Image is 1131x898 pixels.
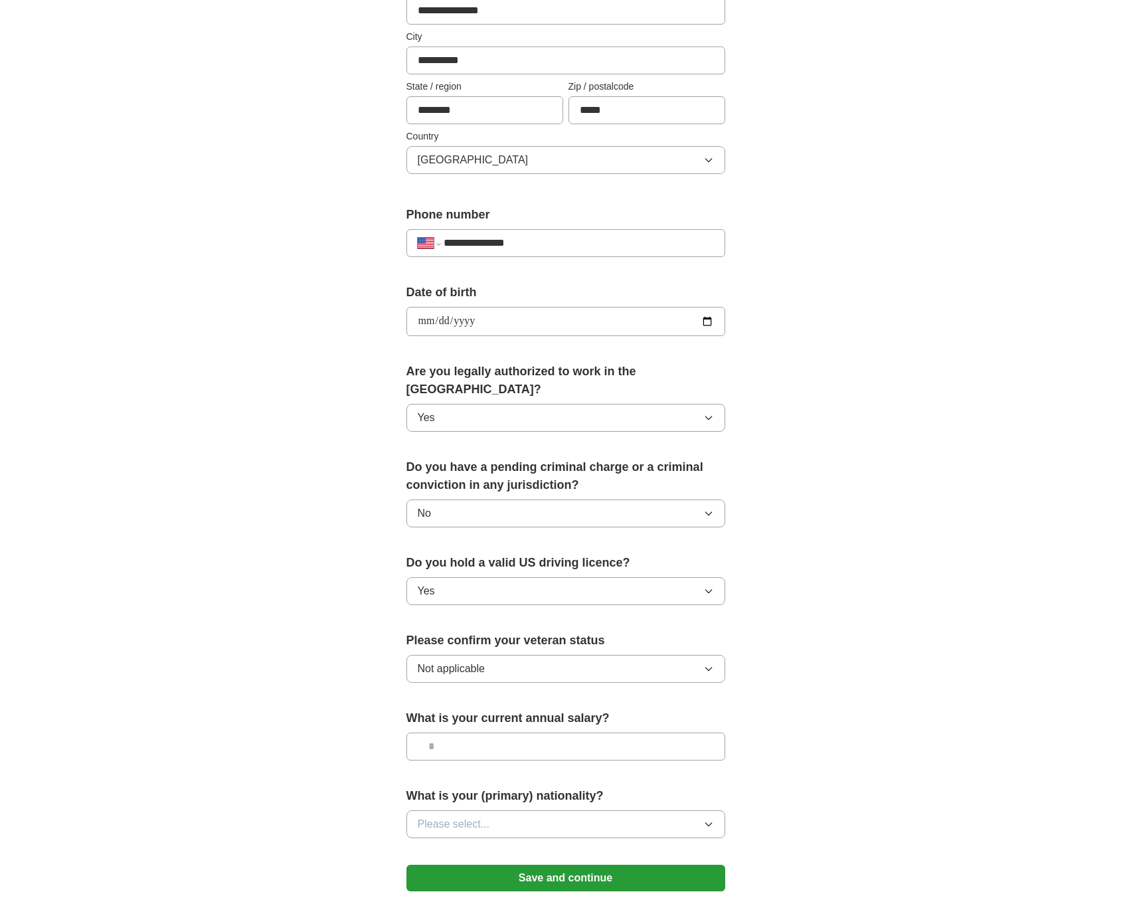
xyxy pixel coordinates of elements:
[406,80,563,94] label: State / region
[406,655,725,683] button: Not applicable
[406,865,725,891] button: Save and continue
[418,583,435,599] span: Yes
[406,458,725,494] label: Do you have a pending criminal charge or a criminal conviction in any jurisdiction?
[406,632,725,650] label: Please confirm your veteran status
[418,152,529,168] span: [GEOGRAPHIC_DATA]
[406,284,725,302] label: Date of birth
[418,816,490,832] span: Please select...
[406,30,725,44] label: City
[406,404,725,432] button: Yes
[406,554,725,572] label: Do you hold a valid US driving licence?
[406,499,725,527] button: No
[568,80,725,94] label: Zip / postalcode
[406,206,725,224] label: Phone number
[418,410,435,426] span: Yes
[406,810,725,838] button: Please select...
[418,661,485,677] span: Not applicable
[406,709,725,727] label: What is your current annual salary?
[406,363,725,399] label: Are you legally authorized to work in the [GEOGRAPHIC_DATA]?
[406,130,725,143] label: Country
[406,577,725,605] button: Yes
[406,787,725,805] label: What is your (primary) nationality?
[418,505,431,521] span: No
[406,146,725,174] button: [GEOGRAPHIC_DATA]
